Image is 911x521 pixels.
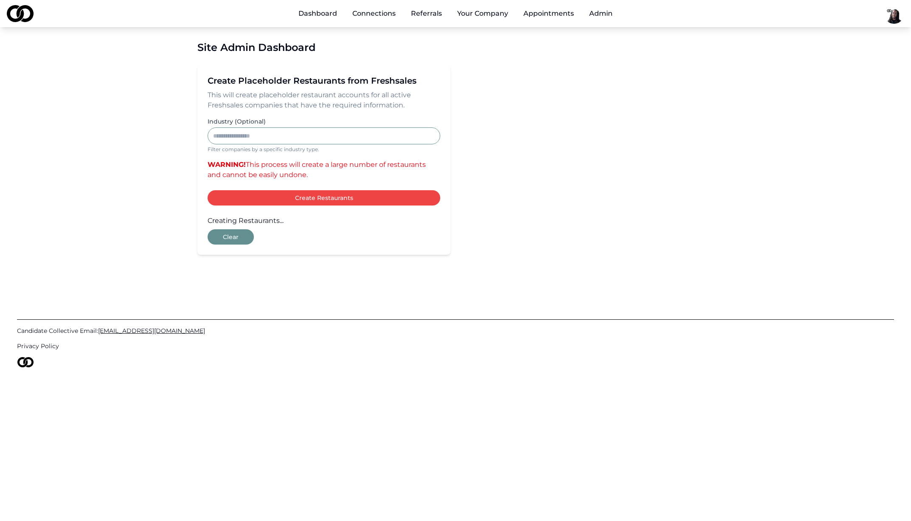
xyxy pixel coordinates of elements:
button: Your Company [450,5,515,22]
h2: Create Placeholder Restaurants from Freshsales [208,75,440,87]
button: Create Restaurants [208,190,440,206]
img: logo [17,357,34,367]
p: This process will create a large number of restaurants and cannot be easily undone. [208,160,440,180]
a: Candidate Collective Email:[EMAIL_ADDRESS][DOMAIN_NAME] [17,327,894,335]
p: Filter companies by a specific industry type. [208,146,440,153]
img: logo [7,5,34,22]
h4: Creating Restaurants... [208,216,440,226]
button: Admin [582,5,619,22]
a: Privacy Policy [17,342,894,350]
span: [EMAIL_ADDRESS][DOMAIN_NAME] [98,327,205,335]
a: Appointments [517,5,581,22]
p: This will create placeholder restaurant accounts for all active Freshsales companies that have th... [208,90,440,110]
a: Connections [346,5,402,22]
img: fc566690-cf65-45d8-a465-1d4f683599e2-basimCC1-profile_picture.png [884,3,904,24]
a: Dashboard [292,5,344,22]
nav: Main [292,5,619,22]
b: WARNING! [208,161,246,169]
a: Referrals [404,5,449,22]
label: Industry (Optional) [208,117,440,126]
h1: Site Admin Dashboard [197,41,714,54]
button: Clear [208,229,254,245]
